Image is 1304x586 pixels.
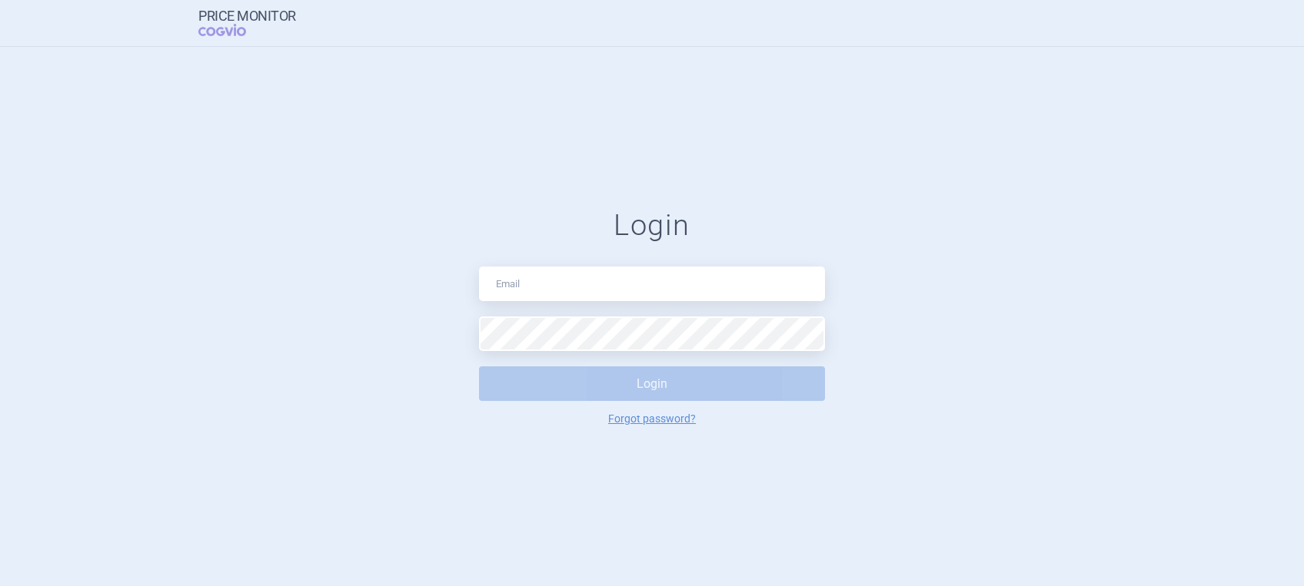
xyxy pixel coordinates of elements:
input: Email [479,267,825,301]
button: Login [479,366,825,401]
h1: Login [479,208,825,243]
a: Forgot password? [608,413,696,424]
span: COGVIO [198,24,268,36]
strong: Price Monitor [198,8,296,24]
a: Price MonitorCOGVIO [198,8,296,38]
